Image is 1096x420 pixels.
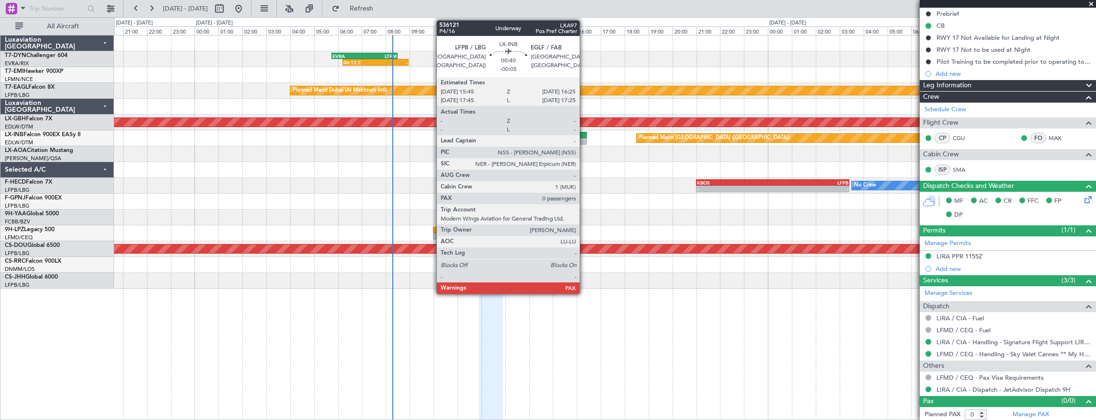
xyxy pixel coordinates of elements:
[25,23,101,30] span: All Aircraft
[5,179,52,185] a: F-HECDFalcon 7X
[5,202,30,210] a: LFPB/LBG
[332,53,365,59] div: EVRA
[29,1,84,16] input: Trip Number
[773,186,848,192] div: -
[979,197,988,206] span: AC
[194,26,218,35] div: 00:00
[816,26,840,35] div: 02:00
[936,265,1091,273] div: Add new
[625,26,649,35] div: 18:00
[936,10,959,18] div: Prebrief
[925,289,972,298] a: Manage Services
[1062,396,1075,406] span: (0/0)
[5,155,61,162] a: [PERSON_NAME]/QSA
[293,83,387,98] div: Planned Maint Dubai (Al Maktoum Intl)
[5,179,26,185] span: F-HECD
[5,92,30,99] a: LFPB/LBG
[923,225,946,236] span: Permits
[5,243,60,248] a: CS-DOUGlobal 6500
[1013,410,1049,420] a: Manage PAX
[923,275,948,286] span: Services
[5,234,33,241] a: LFMD/CEQ
[5,258,25,264] span: CS-RRC
[5,139,33,146] a: EDLW/DTM
[911,26,935,35] div: 06:00
[5,211,59,217] a: 9H-YAAGlobal 5000
[923,80,971,91] span: Leg Information
[171,26,195,35] div: 23:00
[5,243,27,248] span: CS-DOU
[5,116,52,122] a: LX-GBHFalcon 7X
[116,19,153,27] div: [DATE] - [DATE]
[953,134,974,142] a: CGU
[5,148,73,153] a: LX-AOACitation Mustang
[5,187,30,194] a: LFPB/LBG
[864,26,888,35] div: 04:00
[163,4,208,13] span: [DATE] - [DATE]
[290,26,314,35] div: 04:00
[696,26,720,35] div: 21:00
[196,19,233,27] div: [DATE] - [DATE]
[218,26,242,35] div: 01:00
[5,53,26,58] span: T7-DYN
[314,26,338,35] div: 05:00
[5,84,28,90] span: T7-EAGL
[923,361,944,372] span: Others
[601,26,625,35] div: 17:00
[5,195,25,201] span: F-GPNJ
[5,69,23,74] span: T7-EMI
[147,26,171,35] div: 22:00
[697,186,773,192] div: -
[954,210,963,220] span: DP
[923,181,1014,192] span: Dispatch Checks and Weather
[923,117,959,128] span: Flight Crew
[5,274,25,280] span: CS-JHH
[769,19,806,27] div: [DATE] - [DATE]
[1062,275,1075,285] span: (3/3)
[5,227,55,233] a: 9H-LPZLegacy 500
[936,46,1030,54] div: RWY 17 Not to be used at NIght
[11,19,104,34] button: All Aircraft
[529,26,553,35] div: 14:00
[744,26,768,35] div: 23:00
[639,131,790,145] div: Planned Maint [GEOGRAPHIC_DATA] ([GEOGRAPHIC_DATA])
[697,180,773,186] div: KBOS
[5,132,80,138] a: LX-INBFalcon 900EX EASy II
[923,396,934,407] span: Pax
[936,22,945,30] div: CB
[5,266,34,273] a: DNMM/LOS
[5,250,30,257] a: LFPB/LBG
[923,301,949,312] span: Dispatch
[936,70,1091,78] div: Add new
[481,26,505,35] div: 12:00
[5,132,23,138] span: LX-INB
[343,59,376,65] div: 06:13 Z
[1062,225,1075,235] span: (1/1)
[5,227,24,233] span: 9H-LPZ
[1030,133,1046,143] div: FO
[649,26,673,35] div: 19:00
[5,116,26,122] span: LX-GBH
[1004,197,1012,206] span: CR
[935,133,950,143] div: CP
[923,149,959,160] span: Cabin Crew
[365,53,397,59] div: LTFM
[457,26,481,35] div: 11:00
[505,26,529,35] div: 13:00
[5,60,29,67] a: EVRA/RIX
[1027,197,1039,206] span: FFC
[1054,197,1062,206] span: FP
[577,26,601,35] div: 16:00
[768,26,792,35] div: 00:00
[5,274,58,280] a: CS-JHHGlobal 6000
[953,165,974,174] a: SMA
[338,26,362,35] div: 06:00
[266,26,290,35] div: 03:00
[673,26,696,35] div: 20:00
[242,26,266,35] div: 02:00
[362,26,386,35] div: 07:00
[923,92,939,103] span: Crew
[434,26,457,35] div: 10:00
[936,314,984,322] a: LIRA / CIA - Fuel
[854,178,876,193] div: No Crew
